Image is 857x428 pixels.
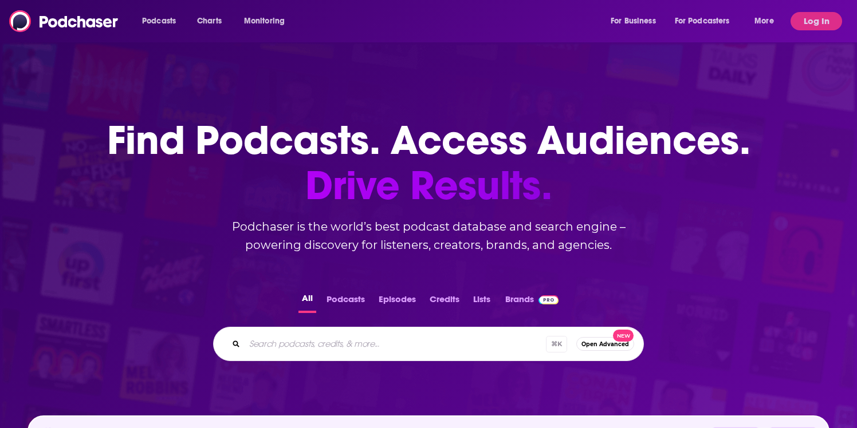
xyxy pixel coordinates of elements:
span: For Podcasters [675,13,730,29]
a: BrandsPodchaser Pro [505,291,559,313]
span: Drive Results. [107,163,750,208]
span: Monitoring [244,13,285,29]
button: open menu [134,12,191,30]
span: ⌘ K [546,336,567,352]
button: Log In [791,12,842,30]
span: Podcasts [142,13,176,29]
button: Podcasts [323,291,368,313]
span: New [613,330,634,342]
span: Open Advanced [581,341,629,347]
button: Credits [426,291,463,313]
img: Podchaser Pro [538,295,559,304]
button: All [298,291,316,313]
button: Episodes [375,291,419,313]
span: Charts [197,13,222,29]
button: open menu [603,12,670,30]
button: Open AdvancedNew [576,337,634,351]
h1: Find Podcasts. Access Audiences. [107,118,750,208]
span: More [754,13,774,29]
div: Search podcasts, credits, & more... [213,327,644,361]
h2: Podchaser is the world’s best podcast database and search engine – powering discovery for listene... [199,217,658,254]
button: open menu [667,12,746,30]
a: Charts [190,12,229,30]
img: Podchaser - Follow, Share and Rate Podcasts [9,10,119,32]
button: Lists [470,291,494,313]
button: open menu [236,12,300,30]
span: For Business [611,13,656,29]
button: open menu [746,12,788,30]
input: Search podcasts, credits, & more... [245,335,546,353]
